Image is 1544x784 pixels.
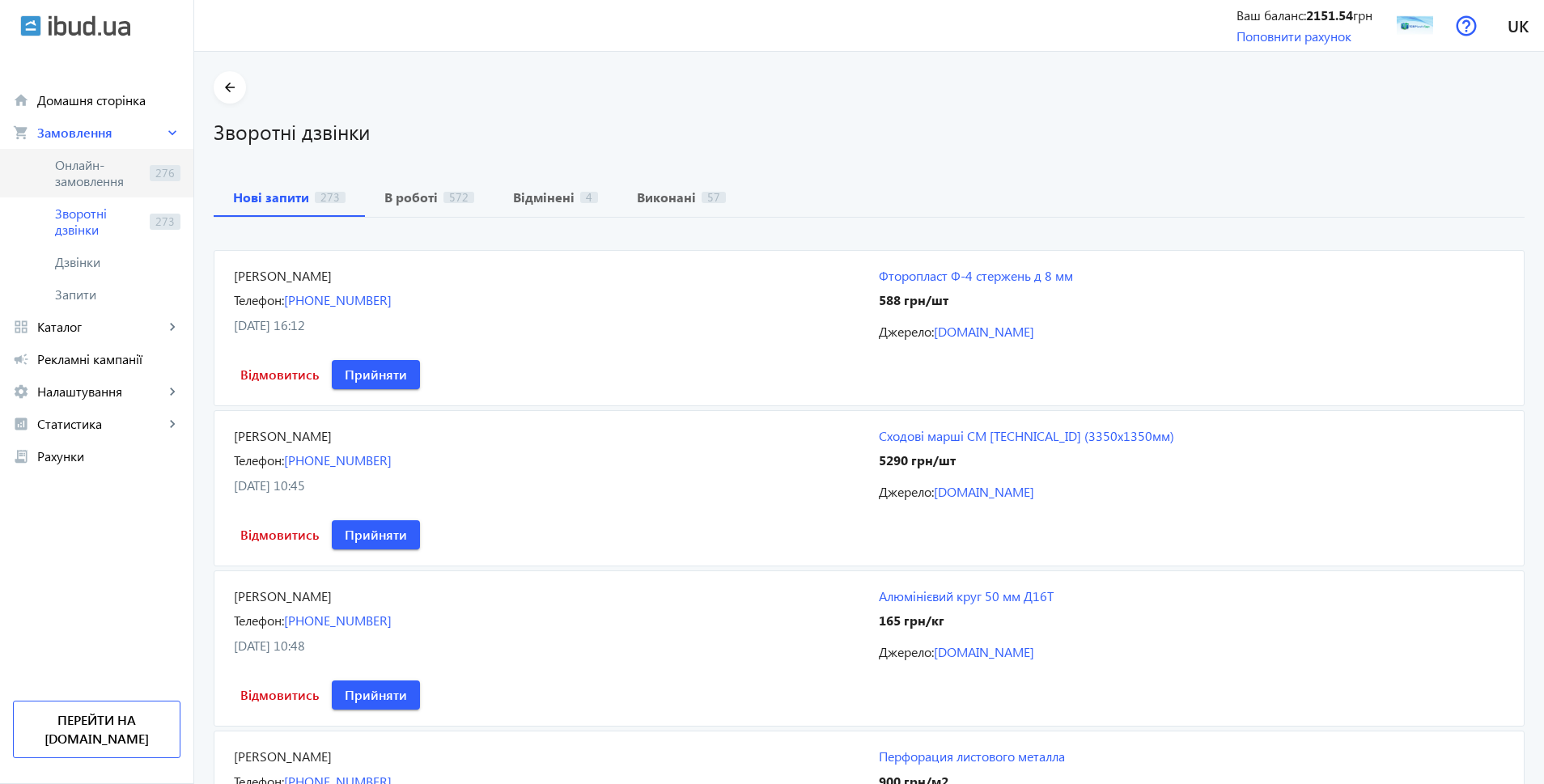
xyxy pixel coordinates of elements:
span: Налаштування [37,384,164,400]
span: Рахунки [37,448,180,464]
mat-icon: keyboard_arrow_right [164,416,180,432]
a: [PHONE_NUMBER] [284,612,392,629]
b: 2151.54 [1306,6,1353,23]
div: [PERSON_NAME] [234,748,859,765]
div: Джерело: [879,643,1504,661]
span: 588 грн/шт [879,291,948,308]
b: Нові запити [233,191,309,204]
span: Прийняти [345,686,407,704]
mat-icon: keyboard_arrow_right [164,319,180,335]
div: Джерело: [879,483,1504,501]
span: Домашня сторінка [37,92,180,108]
span: Замовлення [37,125,164,141]
span: uk [1508,15,1529,36]
mat-icon: settings [13,384,29,400]
button: Відмовитись [234,520,325,549]
span: Відмовитись [240,686,319,704]
div: [DATE] 10:48 [234,637,859,655]
img: help.svg [1456,15,1477,36]
span: 5290 грн/шт [879,451,956,468]
img: 124745fad4796907db1583131785263-3cabc73a58.jpg [1397,7,1433,44]
a: Перейти на [DOMAIN_NAME] [13,701,180,758]
div: [PERSON_NAME] [234,267,859,285]
a: [PHONE_NUMBER] [284,291,392,308]
mat-icon: analytics [13,416,29,432]
span: Зворотні дзвінки [55,206,143,238]
a: [DOMAIN_NAME] [934,323,1034,340]
img: ibud.svg [20,15,41,36]
mat-icon: campaign [13,351,29,367]
mat-icon: receipt_long [13,448,29,464]
a: Алюмінієвий круг 50 мм Д16Т [879,587,1504,605]
span: Телефон: [234,451,284,468]
a: [DOMAIN_NAME] [934,483,1034,500]
a: Поповнити рахунок [1236,28,1351,44]
span: 165 грн/кг [879,612,944,629]
h1: Зворотні дзвінки [214,117,1525,146]
a: [PHONE_NUMBER] [284,451,392,468]
a: [DOMAIN_NAME] [934,643,1034,660]
button: Відмовитись [234,680,325,710]
span: Прийняти [345,366,407,384]
div: [PERSON_NAME] [234,587,859,605]
button: Прийняти [332,360,420,389]
a: Фторопласт Ф-4 стержень д 8 мм [879,267,1504,285]
span: Відмовитись [240,366,319,384]
span: Телефон: [234,291,284,308]
span: 276 [150,165,180,181]
div: [PERSON_NAME] [234,427,859,445]
button: Прийняти [332,680,420,710]
div: [DATE] 10:45 [234,477,859,494]
span: Прийняти [345,526,407,544]
span: Відмовитись [240,526,319,544]
div: Ваш баланс: грн [1236,6,1372,24]
span: Каталог [37,319,164,335]
span: 57 [702,192,726,203]
mat-icon: shopping_cart [13,125,29,141]
span: Статистика [37,416,164,432]
span: Дзвінки [55,254,180,270]
span: 273 [150,214,180,230]
mat-icon: keyboard_arrow_right [164,384,180,400]
mat-icon: keyboard_arrow_right [164,125,180,141]
b: Виконані [637,191,696,204]
span: Онлайн-замовлення [55,157,143,189]
mat-icon: home [13,92,29,108]
a: Сходові марші СМ [TECHNICAL_ID] (3350х1350мм) [879,427,1504,445]
span: 273 [315,192,346,203]
a: Перфорация листового металла [879,748,1504,765]
span: 4 [580,192,598,203]
span: Телефон: [234,612,284,629]
b: Відмінені [513,191,575,204]
span: Рекламні кампанії [37,351,180,367]
button: Прийняти [332,520,420,549]
b: В роботі [384,191,438,204]
img: ibud_text.svg [49,15,130,36]
button: Відмовитись [234,360,325,389]
div: [DATE] 16:12 [234,316,859,334]
mat-icon: grid_view [13,319,29,335]
span: 572 [443,192,474,203]
span: Запити [55,286,180,303]
div: Джерело: [879,323,1504,341]
mat-icon: arrow_back [220,78,240,98]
